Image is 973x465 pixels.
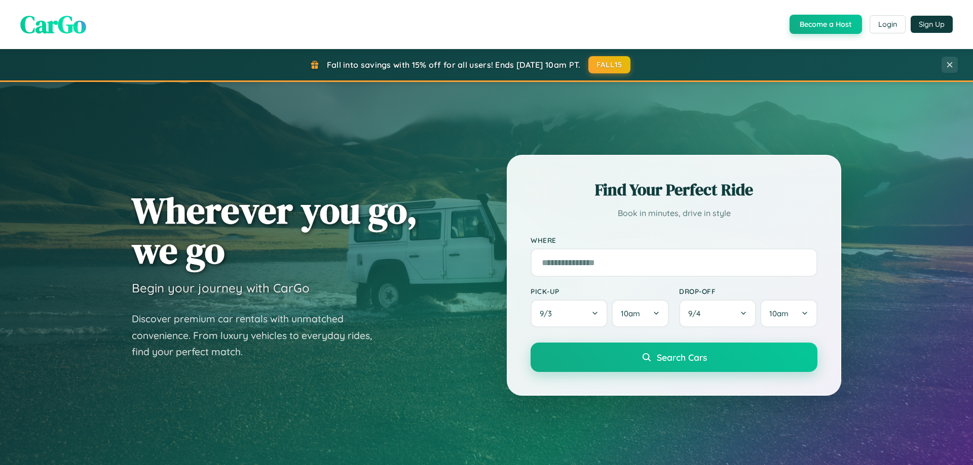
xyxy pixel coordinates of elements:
[20,8,86,41] span: CarGo
[790,15,862,34] button: Become a Host
[688,309,705,318] span: 9 / 4
[132,190,418,270] h1: Wherever you go, we go
[679,300,756,327] button: 9/4
[531,179,817,201] h2: Find Your Perfect Ride
[531,343,817,372] button: Search Cars
[870,15,906,33] button: Login
[327,60,581,70] span: Fall into savings with 15% off for all users! Ends [DATE] 10am PT.
[679,287,817,295] label: Drop-off
[531,300,608,327] button: 9/3
[911,16,953,33] button: Sign Up
[531,206,817,221] p: Book in minutes, drive in style
[612,300,669,327] button: 10am
[760,300,817,327] button: 10am
[621,309,640,318] span: 10am
[540,309,557,318] span: 9 / 3
[132,280,310,295] h3: Begin your journey with CarGo
[531,287,669,295] label: Pick-up
[657,352,707,363] span: Search Cars
[769,309,789,318] span: 10am
[531,236,817,244] label: Where
[588,56,631,73] button: FALL15
[132,311,385,360] p: Discover premium car rentals with unmatched convenience. From luxury vehicles to everyday rides, ...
